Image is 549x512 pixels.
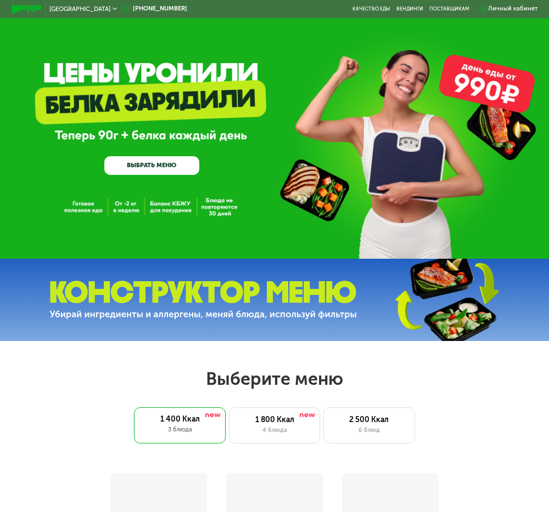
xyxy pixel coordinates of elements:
a: Вендинги [396,6,423,12]
a: ВЫБРАТЬ МЕНЮ [104,156,199,175]
span: [GEOGRAPHIC_DATA] [49,6,110,12]
a: [PHONE_NUMBER] [121,4,187,14]
div: 1 400 Ккал [142,415,218,424]
a: Качество еды [352,6,390,12]
h2: Выберите меню [24,368,524,390]
div: Личный кабинет [488,4,537,14]
div: 4 блюда [237,426,312,435]
div: 2 500 Ккал [332,416,407,425]
div: 1 800 Ккал [237,416,312,425]
div: поставщикам [429,6,469,12]
div: 3 блюда [142,425,218,435]
div: 6 блюд [332,426,407,435]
